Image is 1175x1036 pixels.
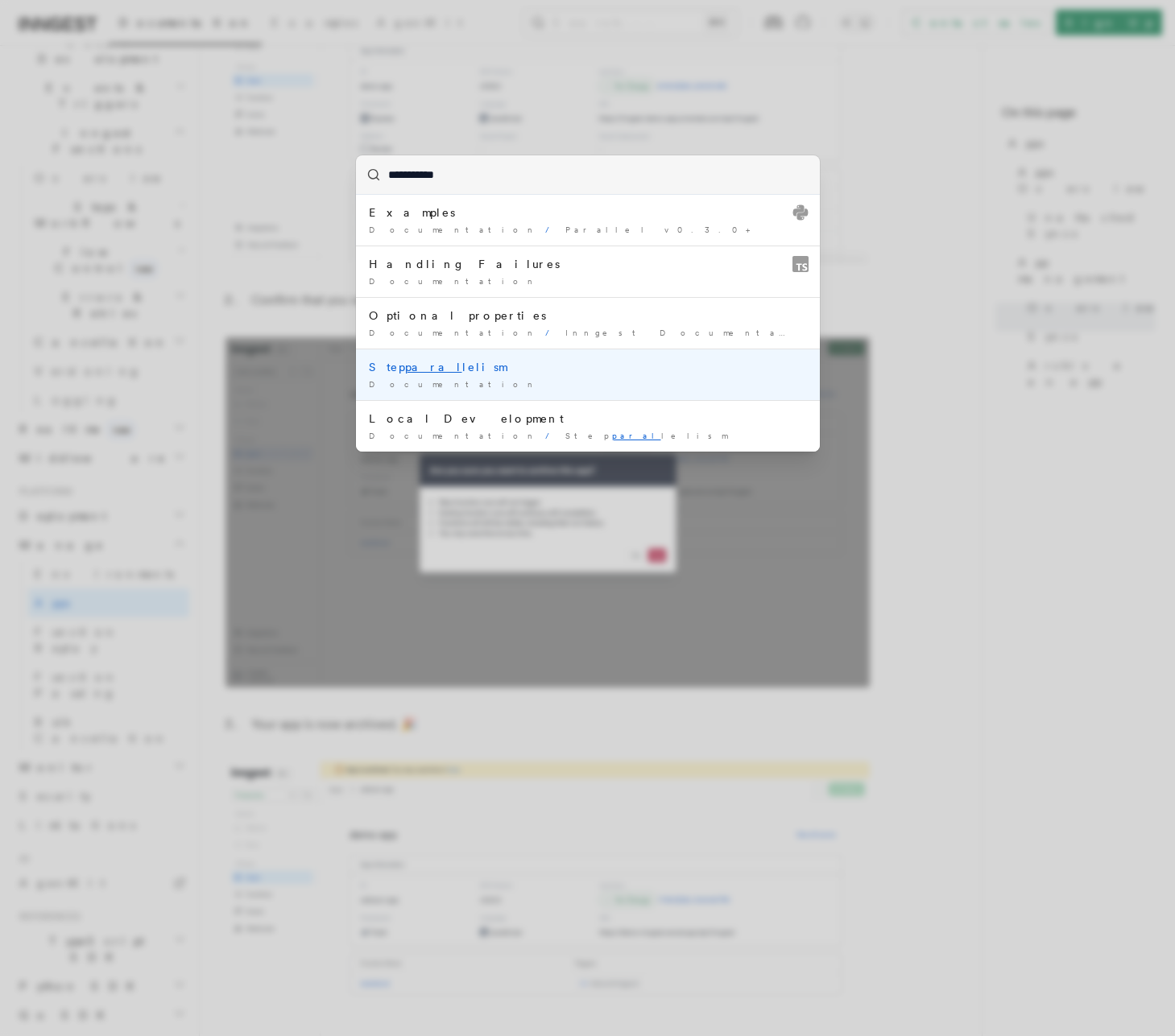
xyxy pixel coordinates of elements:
[369,379,539,389] span: Documentation
[369,431,539,440] span: Documentation
[369,359,807,375] div: Step lelism
[545,328,559,337] span: /
[612,431,661,440] mark: paral
[405,361,462,374] mark: paral
[369,411,807,427] div: Local Development
[369,307,807,324] div: Optional properties
[565,431,727,440] span: Step lelism
[545,431,559,440] span: /
[369,328,539,337] span: Documentation
[565,225,759,234] span: Parallel v0.3.0+
[369,256,807,272] div: Handling Failures
[369,225,539,234] span: Documentation
[545,225,559,234] span: /
[369,204,807,221] div: Examples
[369,276,539,286] span: Documentation
[565,328,830,337] span: Inngest Documentation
